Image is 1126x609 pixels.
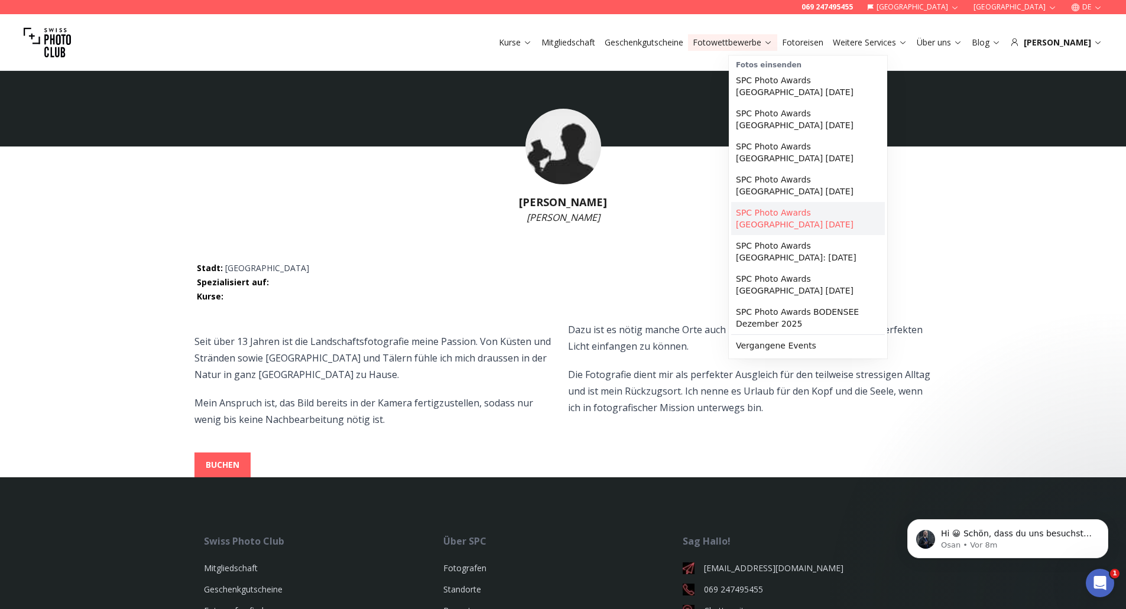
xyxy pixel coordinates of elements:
[890,494,1126,577] iframe: Intercom notifications Nachricht
[801,2,853,12] a: 069 247495455
[197,291,223,302] span: Kurse :
[683,562,922,574] a: [EMAIL_ADDRESS][DOMAIN_NAME]
[443,562,486,574] a: Fotografen
[204,584,283,595] a: Geschenkgutscheine
[1010,37,1102,48] div: [PERSON_NAME]
[525,109,601,184] img: Timo Zilz
[537,34,600,51] button: Mitgliedschaft
[1086,569,1114,597] iframe: Intercom live chat
[782,37,823,48] a: Fotoreisen
[731,136,885,169] a: SPC Photo Awards [GEOGRAPHIC_DATA] [DATE]
[972,37,1001,48] a: Blog
[197,276,269,288] span: Spezialisiert auf :
[967,34,1005,51] button: Blog
[833,37,907,48] a: Weitere Services
[24,19,71,66] img: Swiss photo club
[600,34,688,51] button: Geschenkgutscheine
[197,262,225,273] span: Stadt :
[731,235,885,268] a: SPC Photo Awards [GEOGRAPHIC_DATA]: [DATE]
[828,34,912,51] button: Weitere Services
[731,202,885,235] a: SPC Photo Awards [GEOGRAPHIC_DATA] [DATE]
[206,459,239,471] b: BUCHEN
[194,395,559,428] p: Mein Anspruch ist, das Bild bereits in der Kamera fertigzustellen, sodass nur wenig bis keine Nac...
[1110,569,1119,578] span: 1
[693,37,773,48] a: Fotowettbewerbe
[917,37,962,48] a: Über uns
[197,262,930,274] p: [GEOGRAPHIC_DATA]
[443,584,481,595] a: Standorte
[731,103,885,136] a: SPC Photo Awards [GEOGRAPHIC_DATA] [DATE]
[568,321,932,354] p: Dazu ist es nötig manche Orte auch mehrfach zu besuchen, um sie im perfekten Licht einfangen zu k...
[204,534,443,548] div: Swiss Photo Club
[731,268,885,301] a: SPC Photo Awards [GEOGRAPHIC_DATA] [DATE]
[541,37,595,48] a: Mitgliedschaft
[731,169,885,202] a: SPC Photo Awards [GEOGRAPHIC_DATA] [DATE]
[605,37,683,48] a: Geschenkgutscheine
[204,562,258,574] a: Mitgliedschaft
[683,534,922,548] div: Sag Hallo!
[443,534,683,548] div: Über SPC
[777,34,828,51] button: Fotoreisen
[499,37,532,48] a: Kurse
[731,301,885,334] a: SPC Photo Awards BODENSEE Dezember 2025
[194,333,559,383] p: Seit über 13 Jahren ist die Landschaftsfotografie meine Passion. Von Küsten und Stränden sowie [G...
[731,58,885,70] div: Fotos einsenden
[494,34,537,51] button: Kurse
[683,584,922,595] a: 069 247495455
[731,70,885,103] a: SPC Photo Awards [GEOGRAPHIC_DATA] [DATE]
[194,452,251,477] button: BUCHEN
[912,34,967,51] button: Über uns
[688,34,777,51] button: Fotowettbewerbe
[731,335,885,356] a: Vergangene Events
[568,366,932,416] p: Die Fotografie dient mir als perfekter Ausgleich für den teilweise stressigen Alltag und ist mein...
